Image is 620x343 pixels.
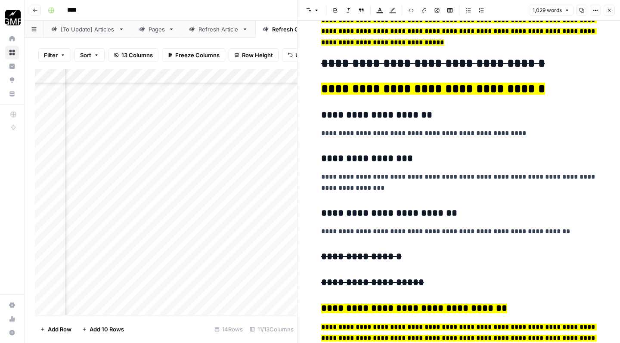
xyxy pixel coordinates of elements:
[162,48,225,62] button: Freeze Columns
[529,5,573,16] button: 1,029 words
[242,51,273,59] span: Row Height
[61,25,115,34] div: [To Update] Articles
[48,325,71,334] span: Add Row
[44,51,58,59] span: Filter
[74,48,105,62] button: Sort
[132,21,182,38] a: Pages
[35,322,77,336] button: Add Row
[175,51,220,59] span: Freeze Columns
[121,51,153,59] span: 13 Columns
[44,21,132,38] a: [To Update] Articles
[108,48,158,62] button: 13 Columns
[198,25,239,34] div: Refresh Article
[533,6,562,14] span: 1,029 words
[38,48,71,62] button: Filter
[5,73,19,87] a: Opportunities
[5,32,19,46] a: Home
[149,25,165,34] div: Pages
[246,322,297,336] div: 11/13 Columns
[5,10,21,25] img: Growth Marketing Pro Logo
[5,46,19,59] a: Browse
[5,59,19,73] a: Insights
[211,322,246,336] div: 14 Rows
[5,312,19,326] a: Usage
[5,87,19,101] a: Your Data
[229,48,279,62] button: Row Height
[255,21,331,38] a: Refresh Outline
[272,25,314,34] div: Refresh Outline
[90,325,124,334] span: Add 10 Rows
[80,51,91,59] span: Sort
[182,21,255,38] a: Refresh Article
[282,48,316,62] button: Undo
[5,298,19,312] a: Settings
[5,7,19,28] button: Workspace: Growth Marketing Pro
[5,326,19,340] button: Help + Support
[77,322,129,336] button: Add 10 Rows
